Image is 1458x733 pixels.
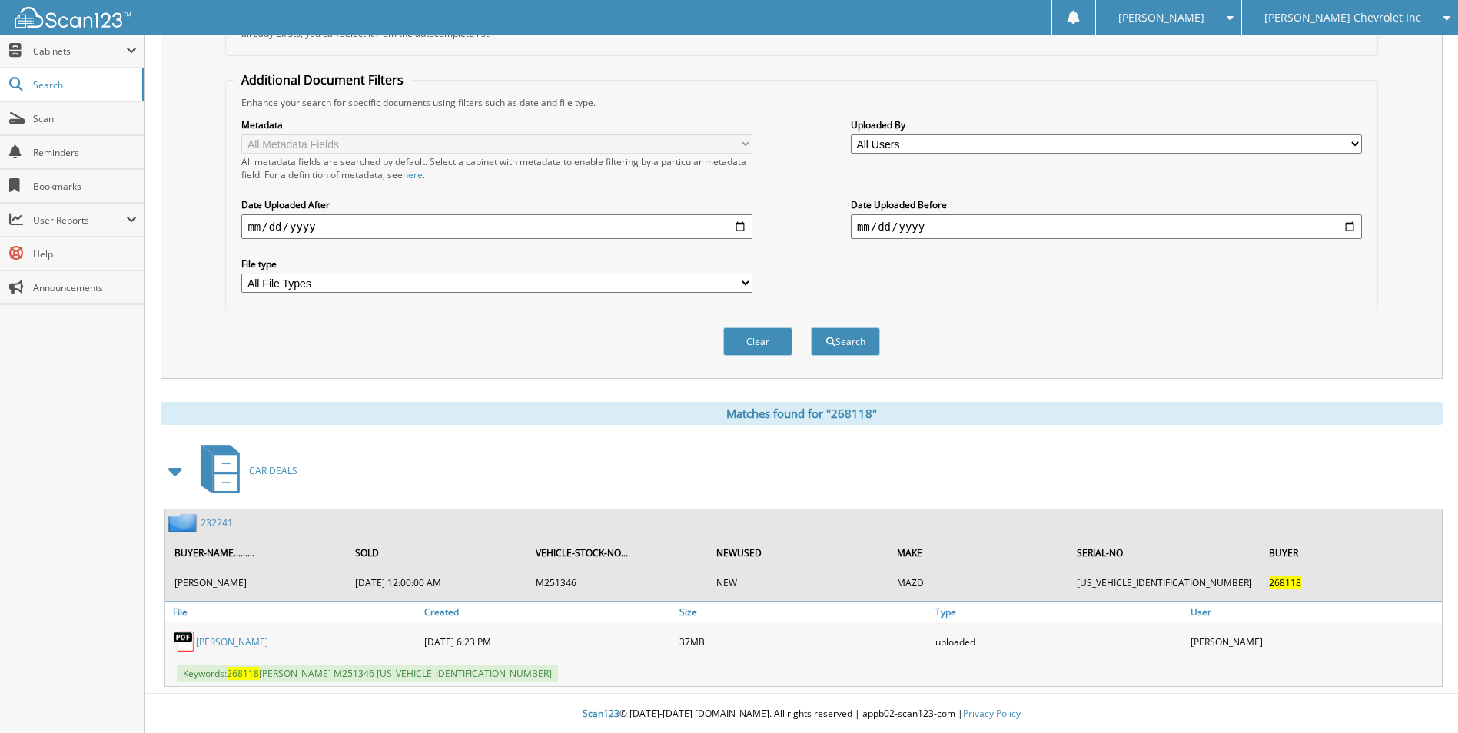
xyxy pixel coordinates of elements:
th: MAKE [889,537,1068,569]
span: Announcements [33,281,137,294]
th: NEWUSED [709,537,888,569]
td: [DATE] 12:00:00 AM [347,570,526,595]
div: uploaded [932,626,1187,657]
a: Type [932,602,1187,622]
div: Matches found for "268118" [161,402,1443,425]
span: Cabinets [33,45,126,58]
input: end [851,214,1362,239]
span: 268118 [227,667,259,680]
img: PDF.png [173,630,196,653]
a: here [403,168,423,181]
th: BUYER-NAME......... [167,537,346,569]
div: [DATE] 6:23 PM [420,626,676,657]
th: VEHICLE-STOCK-NO... [528,537,707,569]
td: M251346 [528,570,707,595]
span: [PERSON_NAME] [1118,13,1204,22]
label: Date Uploaded Before [851,198,1362,211]
span: [PERSON_NAME] Chevrolet Inc [1264,13,1421,22]
td: [PERSON_NAME] [167,570,346,595]
span: User Reports [33,214,126,227]
img: scan123-logo-white.svg [15,7,131,28]
th: BUYER [1261,537,1440,569]
a: [PERSON_NAME] [196,635,268,648]
th: SOLD [347,537,526,569]
label: Metadata [241,118,752,131]
div: Enhance your search for specific documents using filters such as date and file type. [234,96,1369,109]
a: User [1187,602,1442,622]
input: start [241,214,752,239]
td: [US_VEHICLE_IDENTIFICATION_NUMBER] [1069,570,1260,595]
label: Date Uploaded After [241,198,752,211]
div: 37MB [676,626,931,657]
span: Scan123 [583,707,619,720]
a: File [165,602,420,622]
span: Bookmarks [33,180,137,193]
div: © [DATE]-[DATE] [DOMAIN_NAME]. All rights reserved | appb02-scan123-com | [145,695,1458,733]
span: Scan [33,112,137,125]
span: Search [33,78,135,91]
td: NEW [709,570,888,595]
legend: Additional Document Filters [234,71,411,88]
td: MAZD [889,570,1068,595]
img: folder2.png [168,513,201,532]
div: All metadata fields are searched by default. Select a cabinet with metadata to enable filtering b... [241,155,752,181]
a: CAR DEALS [191,440,297,501]
a: Privacy Policy [963,707,1021,720]
span: CAR DEALS [249,464,297,477]
th: SERIAL-NO [1069,537,1260,569]
span: Reminders [33,146,137,159]
span: Help [33,247,137,260]
a: Created [420,602,676,622]
button: Search [811,327,880,356]
button: Clear [723,327,792,356]
label: File type [241,257,752,270]
label: Uploaded By [851,118,1362,131]
span: Keywords: [PERSON_NAME] M251346 [US_VEHICLE_IDENTIFICATION_NUMBER] [177,665,558,682]
a: Size [676,602,931,622]
div: [PERSON_NAME] [1187,626,1442,657]
span: 268118 [1269,576,1301,589]
a: 232241 [201,516,233,529]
